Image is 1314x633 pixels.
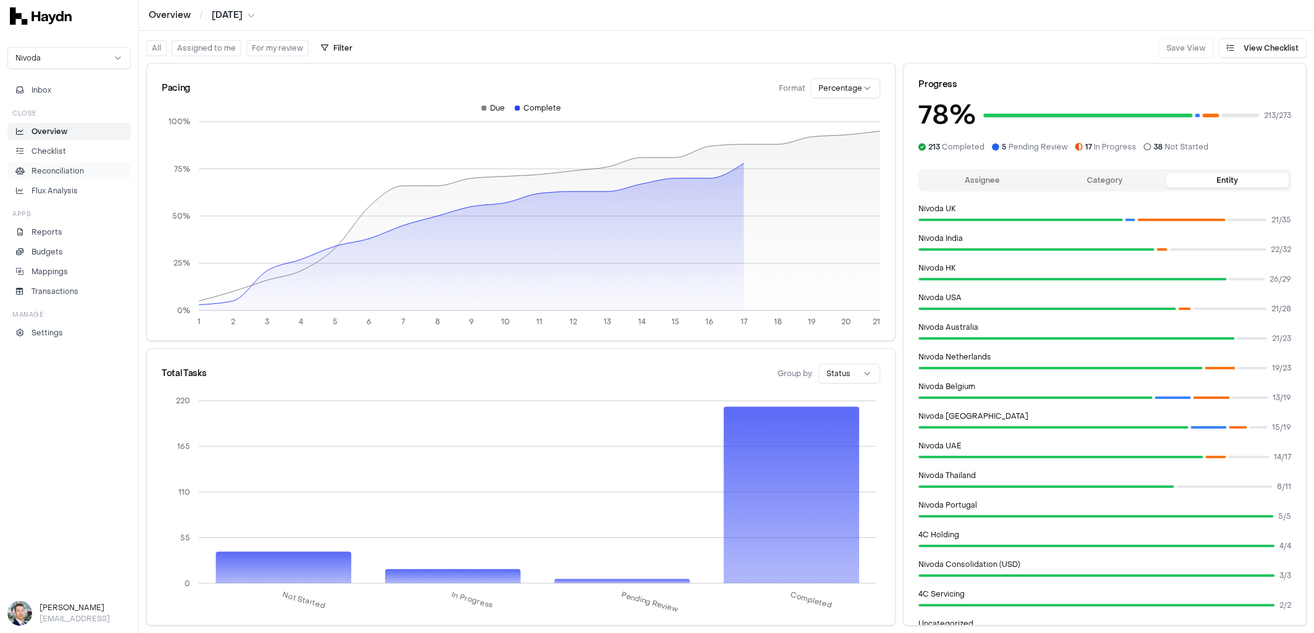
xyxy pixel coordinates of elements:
[918,411,1291,421] p: Nivoda [GEOGRAPHIC_DATA]
[928,142,984,152] span: Completed
[841,317,851,327] tspan: 20
[7,601,32,626] img: Ole Heine
[7,263,131,280] a: Mappings
[12,109,36,118] h3: Close
[451,590,495,610] tspan: In Progress
[1085,142,1092,152] span: 17
[918,263,1291,273] p: Nivoda HK
[185,578,190,588] tspan: 0
[7,182,131,199] a: Flux Analysis
[469,317,474,327] tspan: 9
[918,441,1291,451] p: Nivoda UAE
[918,530,1291,540] p: 4C Holding
[178,487,190,497] tspan: 110
[1044,173,1166,188] button: Category
[197,9,206,21] span: /
[172,211,190,221] tspan: 50%
[1154,142,1208,152] span: Not Started
[741,317,747,327] tspan: 17
[149,9,191,22] a: Overview
[1272,333,1291,343] span: 21 / 23
[281,590,326,611] tspan: Not Started
[31,327,63,338] p: Settings
[918,560,1291,569] p: Nivoda Consolidation (USD)
[621,590,680,614] tspan: Pending Review
[31,227,62,238] p: Reports
[918,382,1291,392] p: Nivoda Belgium
[31,166,84,177] p: Reconciliation
[1272,422,1291,432] span: 15 / 19
[918,96,976,135] h3: 78 %
[918,322,1291,332] p: Nivoda Australia
[1085,142,1136,152] span: In Progress
[1002,142,1068,152] span: Pending Review
[7,82,131,99] button: Inbox
[333,317,338,327] tspan: 5
[1279,571,1291,581] span: 3 / 3
[149,9,255,22] nav: breadcrumb
[173,258,190,268] tspan: 25%
[873,317,880,327] tspan: 21
[265,317,269,327] tspan: 3
[1218,38,1307,58] button: View Checklist
[7,162,131,180] a: Reconciliation
[918,233,1291,243] p: Nivoda India
[31,246,63,258] p: Budgets
[314,38,360,58] button: Filter
[1271,304,1291,314] span: 21 / 28
[31,185,78,196] p: Flux Analysis
[774,317,782,327] tspan: 18
[778,369,813,379] span: Group by:
[401,317,405,327] tspan: 7
[180,532,190,542] tspan: 55
[570,317,577,327] tspan: 12
[31,266,68,277] p: Mappings
[7,143,131,160] a: Checklist
[672,317,680,327] tspan: 15
[918,204,1291,214] p: Nivoda UK
[31,126,67,137] p: Overview
[918,500,1291,510] p: Nivoda Portugal
[481,103,505,113] div: Due
[1271,215,1291,225] span: 21 / 35
[177,306,190,316] tspan: 0%
[162,82,190,94] div: Pacing
[779,83,805,93] span: Format
[501,317,510,327] tspan: 10
[177,442,190,451] tspan: 165
[918,352,1291,362] p: Nivoda Netherlands
[7,324,131,342] a: Settings
[1272,363,1291,373] span: 19 / 23
[928,142,940,152] span: 213
[790,590,834,610] tspan: Completed
[212,9,255,22] button: [DATE]
[808,317,816,327] tspan: 19
[174,164,190,174] tspan: 75%
[12,209,31,219] h3: Apps
[1279,600,1291,610] span: 2 / 2
[604,317,611,327] tspan: 13
[1274,452,1291,462] span: 14 / 17
[31,85,51,96] span: Inbox
[1166,173,1289,188] button: Entity
[7,224,131,241] a: Reports
[1273,393,1291,403] span: 13 / 19
[31,286,78,297] p: Transactions
[231,317,235,327] tspan: 2
[246,40,309,56] button: For my review
[918,78,1291,91] div: Progress
[638,317,646,327] tspan: 14
[176,396,190,406] tspan: 220
[1264,111,1291,120] span: 213 / 273
[435,317,440,327] tspan: 8
[146,40,167,56] button: All
[31,146,66,157] p: Checklist
[1277,482,1291,492] span: 8 / 11
[1279,541,1291,551] span: 4 / 4
[212,9,243,22] span: [DATE]
[40,602,131,613] h3: [PERSON_NAME]
[7,283,131,300] a: Transactions
[7,243,131,261] a: Budgets
[1271,245,1291,254] span: 22 / 32
[198,317,201,327] tspan: 1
